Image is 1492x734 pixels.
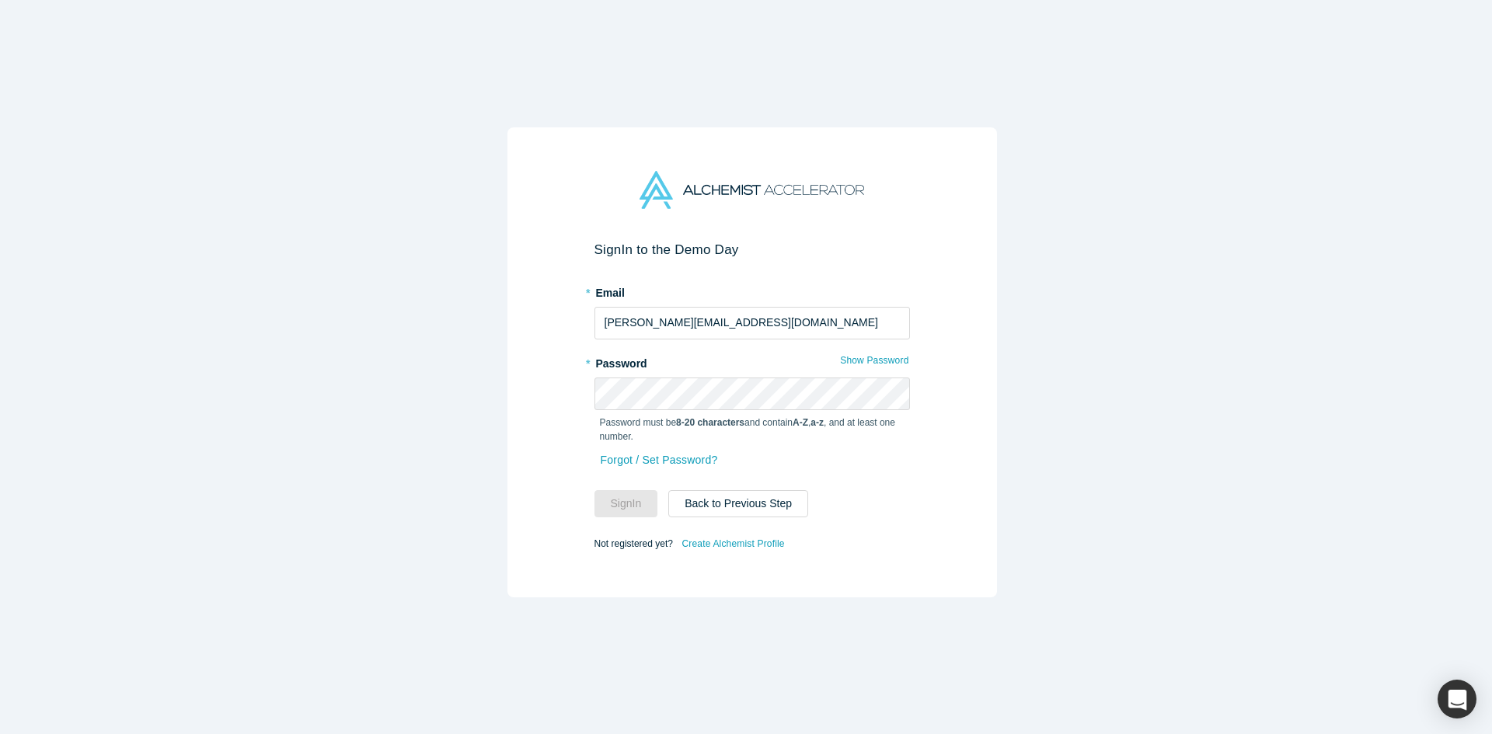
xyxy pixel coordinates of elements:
a: Create Alchemist Profile [681,534,785,554]
span: Not registered yet? [594,537,673,548]
strong: a-z [810,417,824,428]
h2: Sign In to the Demo Day [594,242,910,258]
img: Alchemist Accelerator Logo [640,171,863,209]
label: Email [594,280,910,301]
p: Password must be and contain , , and at least one number. [600,416,905,444]
button: Show Password [839,350,909,370]
button: Back to Previous Step [668,490,808,517]
strong: 8-20 characters [676,417,744,428]
a: Forgot / Set Password? [600,447,719,474]
label: Password [594,350,910,372]
strong: A-Z [793,417,808,428]
button: SignIn [594,490,658,517]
